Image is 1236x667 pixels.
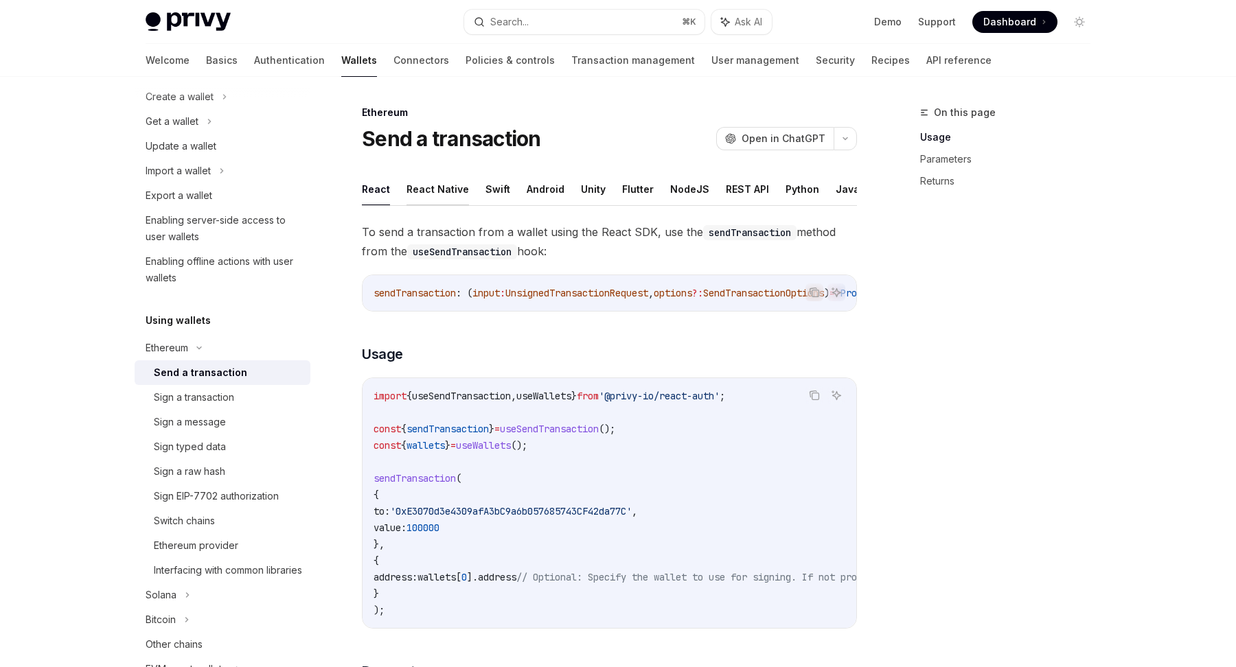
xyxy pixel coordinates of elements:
div: Switch chains [154,513,215,529]
span: value: [374,522,407,534]
span: Open in ChatGPT [742,132,825,145]
button: Swift [485,173,510,205]
span: Dashboard [983,15,1036,29]
span: [ [456,571,461,583]
span: sendTransaction [407,423,489,435]
span: wallets [417,571,456,583]
button: Ask AI [827,283,845,301]
a: Export a wallet [135,183,310,208]
span: ; [720,390,725,402]
a: Support [918,15,956,29]
span: useSendTransaction [412,390,511,402]
button: React [362,173,390,205]
code: useSendTransaction [407,244,517,259]
span: ]. [467,571,478,583]
span: from [577,390,599,402]
button: Unity [581,173,606,205]
button: Copy the contents from the code block [805,386,823,404]
span: import [374,390,407,402]
span: UnsignedTransactionRequest [505,287,648,299]
a: API reference [926,44,992,77]
span: } [445,439,450,452]
span: = [450,439,456,452]
a: Sign a raw hash [135,459,310,484]
a: Wallets [341,44,377,77]
button: Python [786,173,819,205]
span: useSendTransaction [500,423,599,435]
button: Android [527,173,564,205]
span: Usage [362,344,403,364]
div: Bitcoin [146,611,176,628]
span: '0xE3070d3e4309afA3bC9a6b057685743CF42da77C' [390,505,632,517]
div: Ethereum [362,106,857,119]
div: Solana [146,587,176,603]
a: Dashboard [972,11,1057,33]
a: Interfacing with common libraries [135,558,310,583]
a: Other chains [135,632,310,657]
a: Demo [874,15,902,29]
a: Update a wallet [135,134,310,159]
div: Export a wallet [146,187,212,204]
span: 100000 [407,522,439,534]
span: On this page [934,104,996,121]
button: Copy the contents from the code block [805,283,823,301]
span: to: [374,505,390,517]
a: Sign EIP-7702 authorization [135,484,310,508]
span: input [472,287,500,299]
span: } [489,423,494,435]
button: Flutter [622,173,654,205]
span: useWallets [516,390,571,402]
div: Enabling server-side access to user wallets [146,212,302,245]
a: Authentication [254,44,325,77]
a: Sign a message [135,410,310,434]
a: Sign a transaction [135,385,310,410]
span: address: [374,571,417,583]
a: Switch chains [135,508,310,533]
a: Parameters [920,148,1101,170]
span: const [374,423,401,435]
div: Sign typed data [154,438,226,455]
span: useWallets [456,439,511,452]
span: sendTransaction [374,472,456,484]
div: Ethereum provider [154,537,238,554]
span: To send a transaction from a wallet using the React SDK, use the method from the hook: [362,222,857,261]
code: sendTransaction [703,225,797,240]
span: , [511,390,516,402]
span: ?: [692,287,703,299]
button: Search...⌘K [464,10,705,34]
a: Returns [920,170,1101,192]
span: (); [599,423,615,435]
div: Ethereum [146,340,188,356]
span: } [374,587,379,600]
span: : ( [456,287,472,299]
span: 0 [461,571,467,583]
a: Sign typed data [135,434,310,459]
button: REST API [726,173,769,205]
button: Ask AI [711,10,772,34]
div: Import a wallet [146,163,211,179]
button: Open in ChatGPT [716,127,834,150]
span: { [401,423,407,435]
div: Send a transaction [154,364,247,381]
a: Connectors [393,44,449,77]
span: = [494,423,500,435]
span: sendTransaction [374,287,456,299]
a: Ethereum provider [135,533,310,558]
div: Other chains [146,636,203,653]
span: { [407,390,412,402]
button: NodeJS [670,173,709,205]
span: }, [374,538,385,550]
span: // Optional: Specify the wallet to use for signing. If not provided, the first wallet will be used. [516,571,1060,583]
a: Transaction management [571,44,695,77]
span: (); [511,439,527,452]
div: Interfacing with common libraries [154,562,302,578]
a: Enabling server-side access to user wallets [135,208,310,249]
div: Sign a raw hash [154,463,225,480]
span: : [500,287,505,299]
span: { [374,489,379,501]
span: { [401,439,407,452]
div: Sign a transaction [154,389,234,406]
span: const [374,439,401,452]
span: '@privy-io/react-auth' [599,390,720,402]
button: Java [836,173,860,205]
